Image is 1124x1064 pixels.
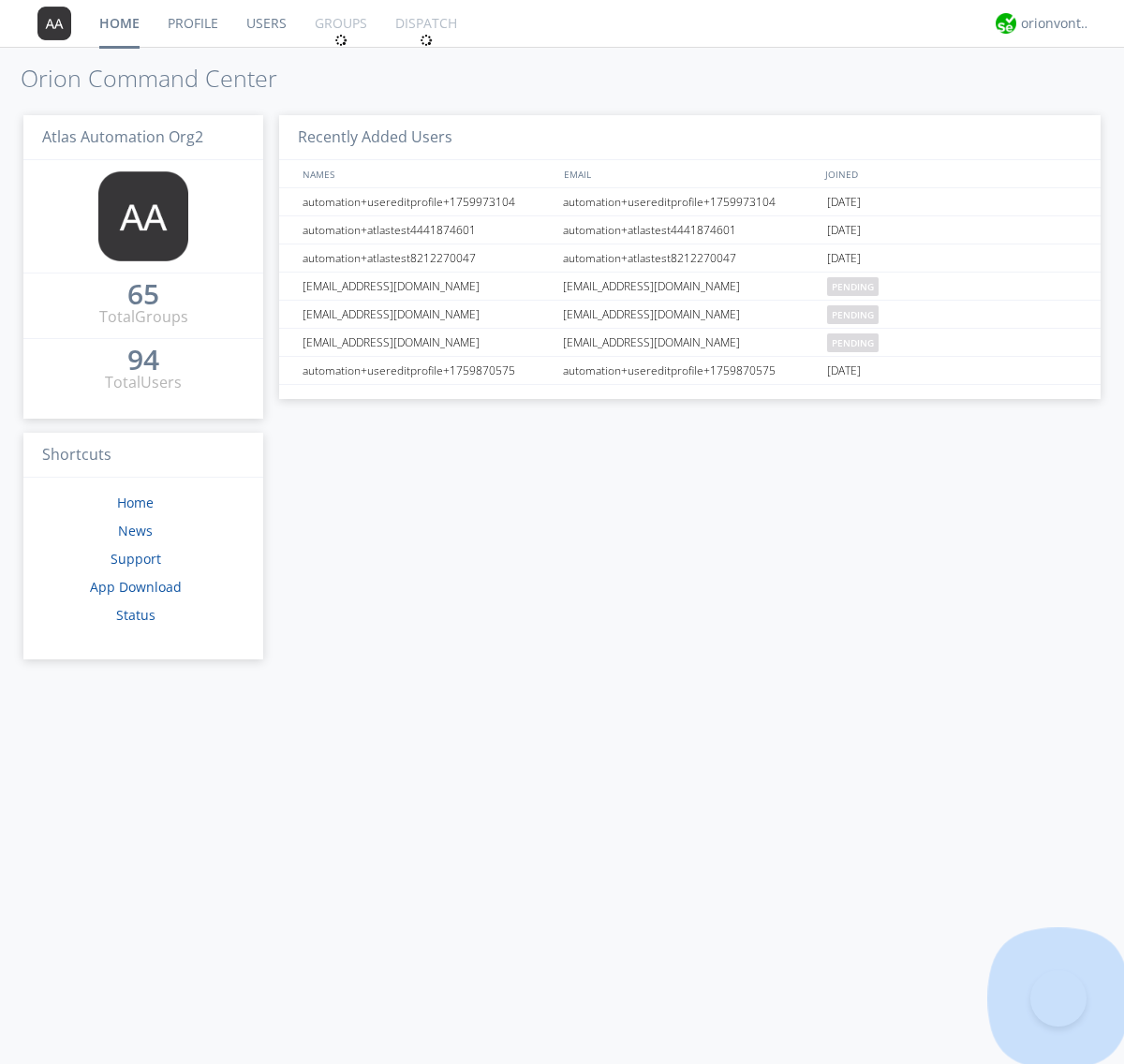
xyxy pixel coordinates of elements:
span: [DATE] [827,188,861,216]
div: 94 [127,350,159,369]
a: Status [116,606,155,624]
span: [DATE] [827,216,861,244]
a: automation+atlastest4441874601automation+atlastest4441874601[DATE] [279,216,1101,244]
img: 29d36aed6fa347d5a1537e7736e6aa13 [996,13,1016,34]
div: [EMAIL_ADDRESS][DOMAIN_NAME] [298,301,557,328]
div: Total Groups [99,306,188,328]
a: [EMAIL_ADDRESS][DOMAIN_NAME][EMAIL_ADDRESS][DOMAIN_NAME]pending [279,301,1101,329]
img: 373638.png [37,7,71,40]
a: 65 [127,285,159,306]
div: automation+atlastest4441874601 [298,216,557,244]
img: spin.svg [420,34,433,47]
h3: Recently Added Users [279,115,1101,161]
a: Support [111,550,161,568]
div: automation+usereditprofile+1759870575 [298,357,557,384]
div: Total Users [105,372,182,393]
span: pending [827,277,879,296]
a: App Download [90,578,182,596]
div: [EMAIL_ADDRESS][DOMAIN_NAME] [298,273,557,300]
div: NAMES [298,160,555,187]
div: JOINED [821,160,1083,187]
span: [DATE] [827,244,861,273]
a: 94 [127,350,159,372]
div: automation+usereditprofile+1759973104 [298,188,557,215]
a: [EMAIL_ADDRESS][DOMAIN_NAME][EMAIL_ADDRESS][DOMAIN_NAME]pending [279,329,1101,357]
div: automation+atlastest8212270047 [298,244,557,272]
span: Atlas Automation Org2 [42,126,203,147]
a: automation+atlastest8212270047automation+atlastest8212270047[DATE] [279,244,1101,273]
div: EMAIL [559,160,821,187]
div: [EMAIL_ADDRESS][DOMAIN_NAME] [558,301,822,328]
a: automation+usereditprofile+1759973104automation+usereditprofile+1759973104[DATE] [279,188,1101,216]
div: automation+atlastest4441874601 [558,216,822,244]
img: spin.svg [334,34,348,47]
div: [EMAIL_ADDRESS][DOMAIN_NAME] [558,273,822,300]
span: [DATE] [827,357,861,385]
div: automation+atlastest8212270047 [558,244,822,272]
a: News [118,522,153,539]
div: automation+usereditprofile+1759973104 [558,188,822,215]
a: Home [117,494,154,511]
div: automation+usereditprofile+1759870575 [558,357,822,384]
a: automation+usereditprofile+1759870575automation+usereditprofile+1759870575[DATE] [279,357,1101,385]
iframe: Toggle Customer Support [1030,970,1087,1027]
div: 65 [127,285,159,303]
img: 373638.png [98,171,188,261]
div: orionvontas+atlas+automation+org2 [1021,14,1091,33]
span: pending [827,305,879,324]
a: [EMAIL_ADDRESS][DOMAIN_NAME][EMAIL_ADDRESS][DOMAIN_NAME]pending [279,273,1101,301]
div: [EMAIL_ADDRESS][DOMAIN_NAME] [298,329,557,356]
div: [EMAIL_ADDRESS][DOMAIN_NAME] [558,329,822,356]
h3: Shortcuts [23,433,263,479]
span: pending [827,333,879,352]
